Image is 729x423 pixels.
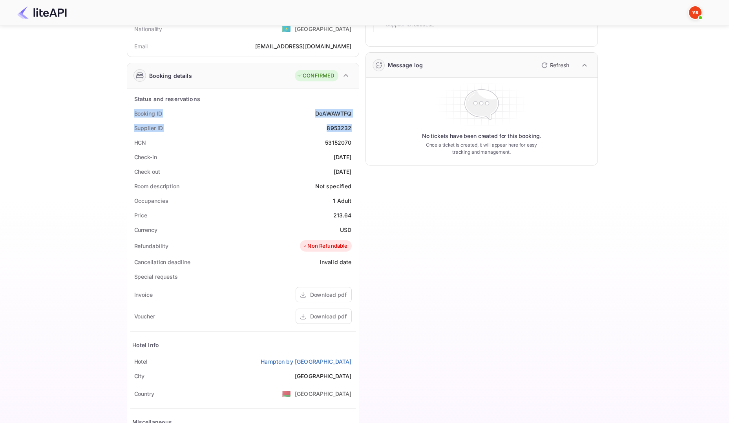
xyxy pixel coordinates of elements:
div: Check out [134,167,160,176]
div: Status and reservations [134,95,200,103]
div: Occupancies [134,197,168,205]
div: [GEOGRAPHIC_DATA] [295,372,352,380]
img: LiteAPI Logo [17,6,67,19]
span: United States [282,386,291,401]
div: [GEOGRAPHIC_DATA] [295,25,352,33]
div: 8953232 [327,124,351,132]
div: 213.64 [333,211,352,219]
div: Not specified [315,182,352,190]
div: Invalid date [320,258,352,266]
div: Nationality [134,25,163,33]
div: Booking ID [134,109,162,118]
div: Invoice [134,291,153,299]
div: Supplier ID [134,124,163,132]
div: [DATE] [334,167,352,176]
div: Download pdf [310,291,347,299]
div: DoAWAWTFQ [315,109,351,118]
div: Price [134,211,148,219]
div: Country [134,390,154,398]
div: Currency [134,226,157,234]
div: Check-in [134,153,157,161]
div: Non Refundable [302,242,347,250]
div: Room description [134,182,179,190]
div: [GEOGRAPHIC_DATA] [295,390,352,398]
div: Voucher [134,312,155,320]
div: City [134,372,145,380]
p: Once a ticket is created, it will appear here for easy tracking and management. [420,142,544,156]
div: Special requests [134,272,178,281]
div: USD [340,226,351,234]
div: HCN [134,138,146,147]
span: United States [282,22,291,36]
p: Refresh [550,61,569,69]
button: Refresh [537,59,572,72]
div: Download pdf [310,312,347,320]
div: 1 Adult [333,197,351,205]
div: Email [134,42,148,50]
img: Yandex Support [689,6,702,19]
div: Refundability [134,242,169,250]
div: Cancellation deadline [134,258,190,266]
div: Booking details [149,72,192,80]
div: Hotel [134,357,148,366]
div: Message log [388,61,423,69]
div: Hotel Info [132,341,159,349]
p: No tickets have been created for this booking. [422,132,541,140]
a: Hampton by [GEOGRAPHIC_DATA] [261,357,351,366]
div: 53152070 [325,138,351,147]
div: [DATE] [334,153,352,161]
div: CONFIRMED [297,72,334,80]
div: [EMAIL_ADDRESS][DOMAIN_NAME] [255,42,351,50]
